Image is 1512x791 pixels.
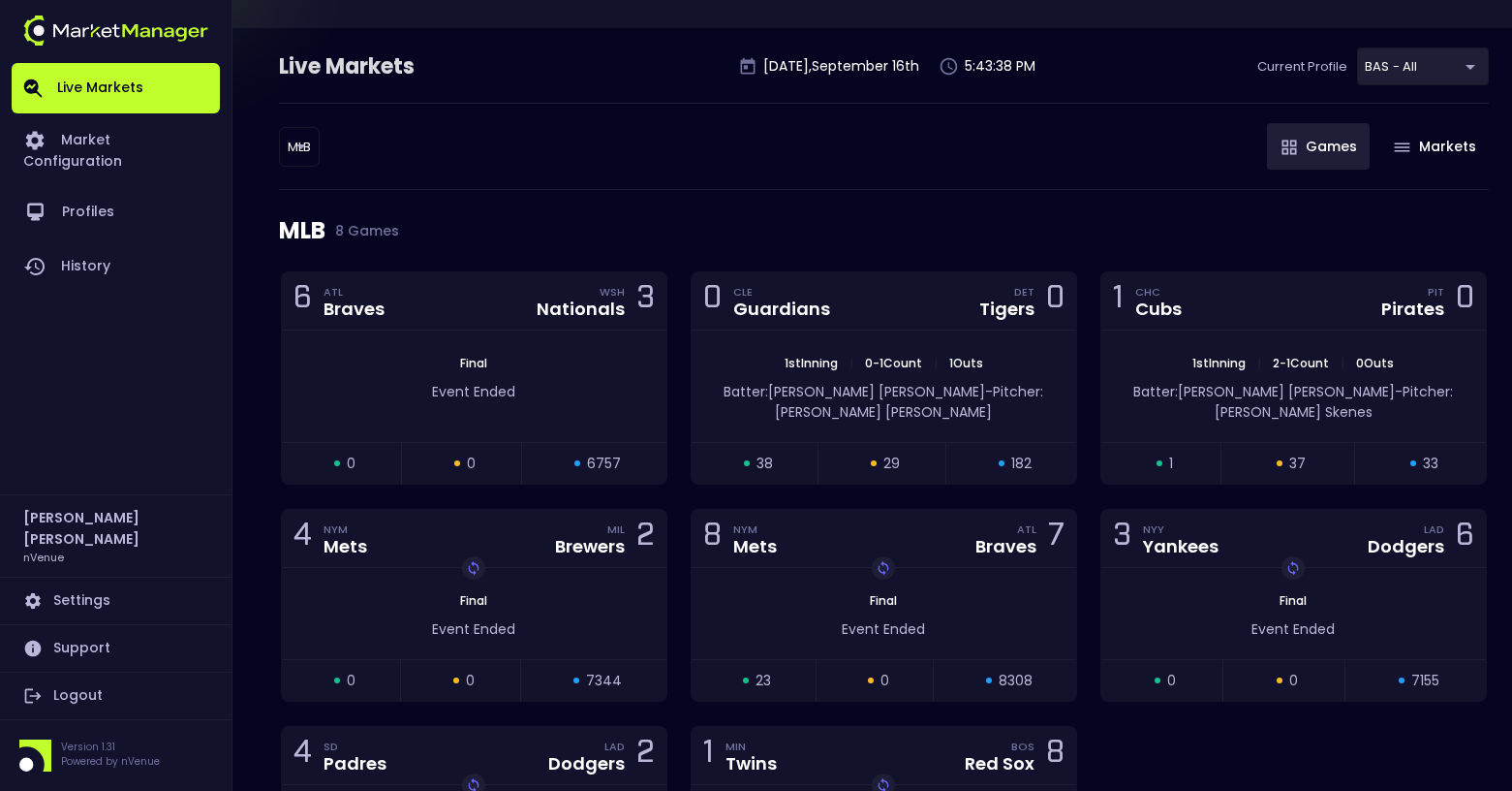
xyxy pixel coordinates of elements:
div: Yankees [1143,538,1219,555]
span: Pitcher: [PERSON_NAME] [PERSON_NAME] [775,382,1043,422]
img: logo [23,16,208,46]
a: Profiles [12,185,220,239]
span: 0 - 1 Count [859,355,928,371]
div: MIN [725,739,777,754]
div: Tigers [979,301,1034,318]
span: 38 [756,454,773,474]
img: gameIcon [1281,140,1297,155]
div: LAD [604,739,625,754]
div: Guardians [733,301,830,318]
span: | [844,355,859,371]
span: 23 [756,671,771,691]
div: Mets [733,538,777,555]
h3: nVenue [23,550,64,564]
span: 37 [1289,454,1306,474]
div: MLB [279,190,1489,271]
span: 7155 [1411,671,1439,691]
div: 8 [703,521,722,556]
div: Pirates [1381,301,1444,318]
div: Twins [725,755,777,773]
div: 2 [636,521,655,556]
a: History [12,239,220,294]
span: 0 [347,671,355,691]
span: Pitcher: [PERSON_NAME] Skenes [1215,382,1454,422]
span: 1 Outs [943,355,989,371]
span: Final [864,592,903,609]
span: | [1251,355,1267,371]
div: NYM [733,522,777,537]
div: NYY [1143,522,1219,537]
button: Markets [1379,123,1489,170]
a: Live Markets [12,63,220,113]
div: PIT [1428,284,1444,300]
span: Event Ended [432,619,515,639]
span: - [1395,382,1403,401]
span: - [985,382,993,401]
span: 1 [1169,454,1173,474]
div: BOS [1011,739,1034,754]
div: 7 [1048,521,1065,556]
span: Event Ended [1251,619,1335,639]
span: 1st Inning [1187,355,1251,371]
a: Logout [12,673,220,719]
span: Event Ended [842,619,925,639]
span: 8308 [999,671,1033,691]
div: BAS - All [279,127,320,167]
span: 8 Games [325,223,399,238]
div: 2 [636,738,655,774]
div: 6 [1456,521,1474,556]
button: Games [1267,123,1370,170]
p: 5:43:38 PM [965,56,1035,77]
div: 1 [703,738,714,774]
a: Support [12,625,220,672]
span: 0 [467,454,476,474]
div: ATL [324,284,385,300]
div: Brewers [555,538,625,555]
img: replayImg [466,560,481,576]
div: Dodgers [548,755,625,773]
span: Batter: [PERSON_NAME] [PERSON_NAME] [1133,382,1395,401]
a: Settings [12,578,220,624]
div: 0 [703,283,722,319]
span: 6757 [587,454,621,474]
div: Red Sox [965,755,1034,773]
div: Cubs [1135,301,1182,318]
h2: [PERSON_NAME] [PERSON_NAME] [23,507,208,550]
div: ATL [1017,522,1036,537]
span: 0 [1167,671,1176,691]
div: 3 [1113,521,1131,556]
span: Batter: [PERSON_NAME] [PERSON_NAME] [724,382,985,401]
div: 4 [293,521,312,556]
div: WSH [600,284,625,300]
span: 7344 [586,671,622,691]
span: 0 Outs [1350,355,1400,371]
span: 182 [1011,454,1032,474]
div: Version 1.31Powered by nVenue [12,740,220,772]
div: Braves [324,301,385,318]
div: DET [1014,284,1034,300]
div: 3 [636,283,655,319]
img: replayImg [1285,560,1301,576]
span: 0 [1289,671,1298,691]
p: [DATE] , September 16 th [763,56,919,77]
span: Final [454,355,493,371]
span: 29 [883,454,900,474]
div: Dodgers [1368,538,1444,555]
div: 0 [1456,283,1474,319]
a: Market Configuration [12,113,220,185]
span: Final [454,592,493,609]
span: Event Ended [432,382,515,401]
div: SD [324,739,386,754]
div: LAD [1424,522,1444,537]
span: 33 [1423,454,1438,474]
div: MIL [607,522,625,537]
span: 0 [347,454,355,474]
div: 4 [293,738,312,774]
div: 8 [1046,738,1065,774]
span: | [1335,355,1350,371]
div: 1 [1113,283,1124,319]
div: Braves [975,538,1036,555]
div: Live Markets [279,51,515,82]
span: Final [1274,592,1312,609]
img: gameIcon [1394,142,1410,152]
